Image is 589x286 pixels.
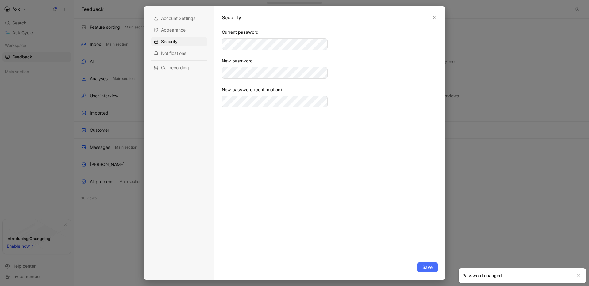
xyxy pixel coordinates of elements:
[222,14,241,21] h1: Security
[161,15,195,21] span: Account Settings
[462,272,572,279] div: Password changed
[222,28,328,36] label: Current password
[222,57,328,65] label: New password
[151,14,207,23] div: Account Settings
[161,27,186,33] span: Appearance
[161,50,186,56] span: Notifications
[151,49,207,58] div: Notifications
[161,39,178,45] span: Security
[151,25,207,35] div: Appearance
[417,262,438,272] button: Save
[422,264,433,271] span: Save
[161,65,189,71] span: Call recording
[151,63,207,72] div: Call recording
[222,86,328,93] label: New password (confirmation)
[151,37,207,46] div: Security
